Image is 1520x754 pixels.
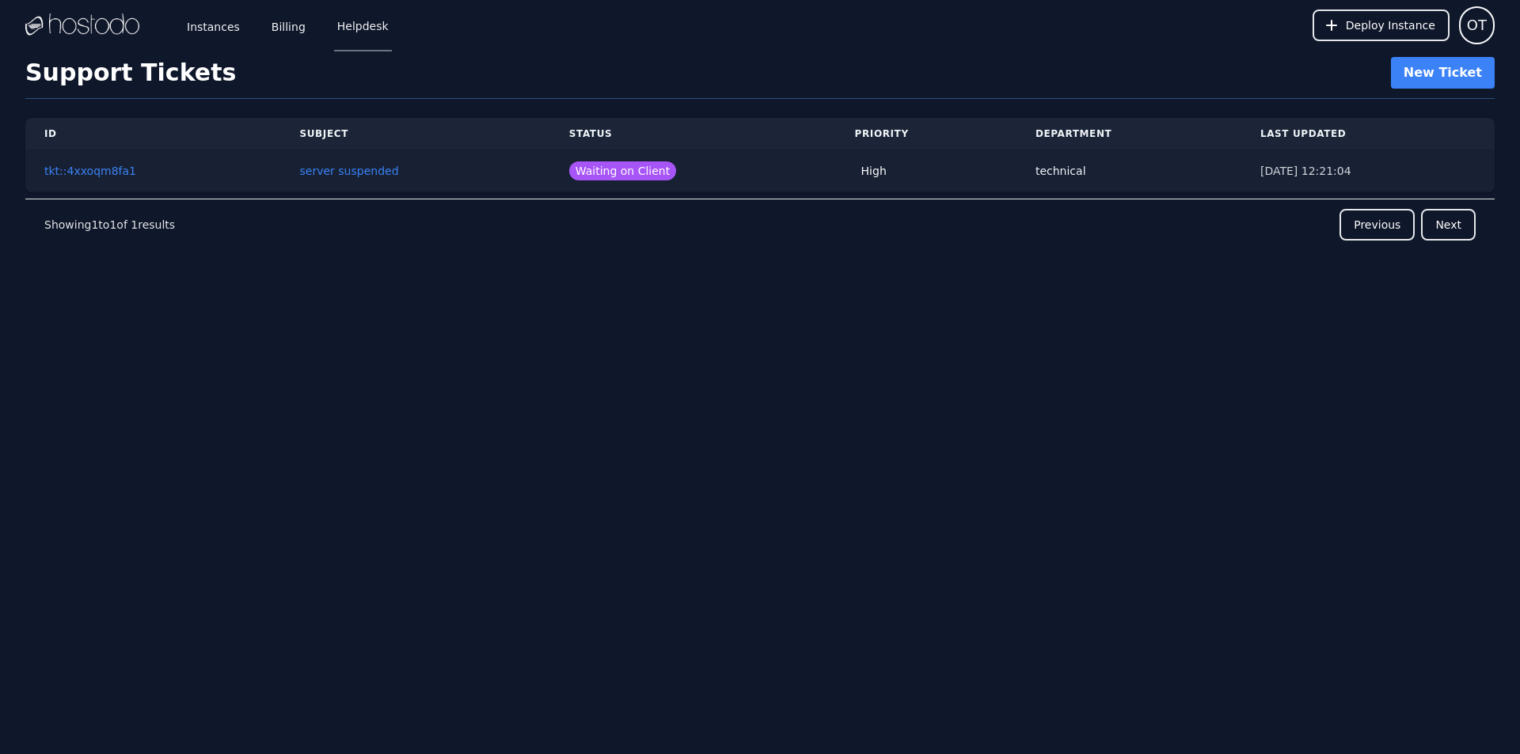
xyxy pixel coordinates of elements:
[1016,118,1241,150] th: Department
[1339,209,1415,241] button: Previous
[109,218,116,231] span: 1
[25,199,1495,250] nav: Pagination
[855,161,893,180] span: High
[836,118,1016,150] th: Priority
[1467,14,1487,36] span: OT
[1391,57,1495,89] button: New Ticket
[44,163,136,179] button: tkt::4xxoqm8fa1
[25,118,281,150] th: ID
[44,217,175,233] p: Showing to of results
[1346,17,1435,33] span: Deploy Instance
[1035,163,1222,179] div: technical
[1421,209,1476,241] button: Next
[300,163,399,179] button: server suspended
[25,59,236,87] h1: Support Tickets
[1313,9,1450,41] button: Deploy Instance
[25,13,139,37] img: Logo
[91,218,98,231] span: 1
[1241,118,1495,150] th: Last Updated
[131,218,138,231] span: 1
[281,118,550,150] th: Subject
[1260,163,1476,179] div: [DATE] 12:21:04
[569,161,676,180] span: Waiting on Client
[1459,6,1495,44] button: User menu
[550,118,836,150] th: Status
